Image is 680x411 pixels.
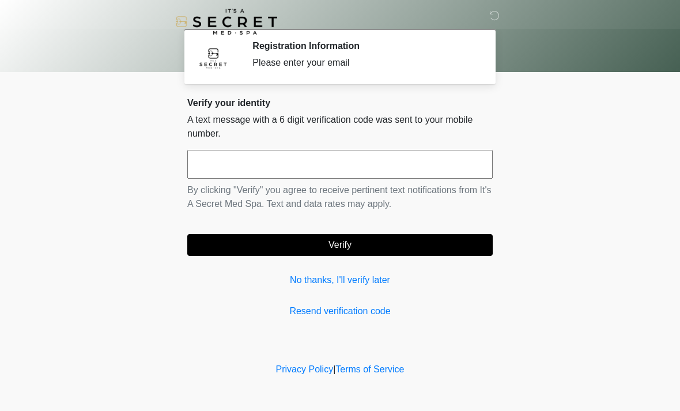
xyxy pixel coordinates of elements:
[187,234,493,256] button: Verify
[196,40,231,75] img: Agent Avatar
[276,364,334,374] a: Privacy Policy
[187,97,493,108] h2: Verify your identity
[335,364,404,374] a: Terms of Service
[187,304,493,318] a: Resend verification code
[187,273,493,287] a: No thanks, I'll verify later
[252,40,475,51] h2: Registration Information
[252,56,475,70] div: Please enter your email
[187,183,493,211] p: By clicking "Verify" you agree to receive pertinent text notifications from It's A Secret Med Spa...
[176,9,277,35] img: It's A Secret Med Spa Logo
[333,364,335,374] a: |
[187,113,493,141] p: A text message with a 6 digit verification code was sent to your mobile number.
